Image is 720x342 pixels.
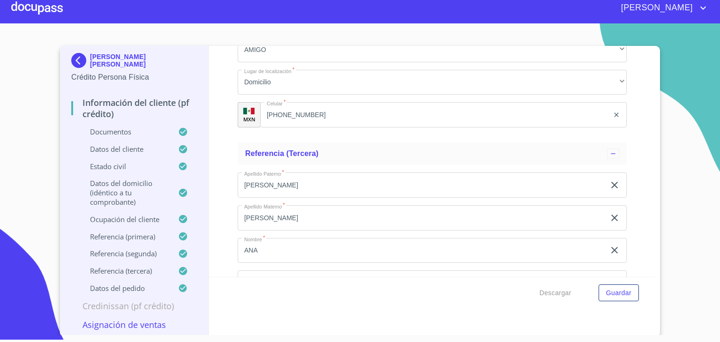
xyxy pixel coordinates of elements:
[540,287,571,299] span: Descargar
[90,53,197,68] p: [PERSON_NAME] [PERSON_NAME]
[71,300,197,312] p: Credinissan (PF crédito)
[71,72,197,83] p: Crédito Persona Física
[71,266,178,275] p: Referencia (tercera)
[71,127,178,136] p: Documentos
[599,284,639,302] button: Guardar
[71,53,90,68] img: Docupass spot blue
[613,111,620,119] button: clear input
[243,108,255,114] img: R93DlvwvvjP9fbrDwZeCRYBHk45OWMq+AAOlFVsxT89f82nwPLnD58IP7+ANJEaWYhP0Tx8kkA0WlQMPQsAAgwAOmBj20AXj6...
[238,142,627,165] div: Referencia (tercera)
[71,162,178,171] p: Estado Civil
[238,37,627,62] div: AMIGO
[536,284,575,302] button: Descargar
[614,0,709,15] button: account of current user
[245,149,319,157] span: Referencia (tercera)
[71,215,178,224] p: Ocupación del Cliente
[609,245,620,256] button: clear input
[71,283,178,293] p: Datos del pedido
[71,144,178,154] p: Datos del cliente
[71,53,197,72] div: [PERSON_NAME] [PERSON_NAME]
[71,249,178,258] p: Referencia (segunda)
[71,232,178,241] p: Referencia (primera)
[71,178,178,207] p: Datos del domicilio (idéntico a tu comprobante)
[606,287,631,299] span: Guardar
[614,0,697,15] span: [PERSON_NAME]
[609,179,620,191] button: clear input
[238,70,627,95] div: Domicilio
[71,97,197,119] p: Información del cliente (PF crédito)
[609,212,620,223] button: clear input
[243,116,255,123] p: MXN
[71,319,197,330] p: Asignación de Ventas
